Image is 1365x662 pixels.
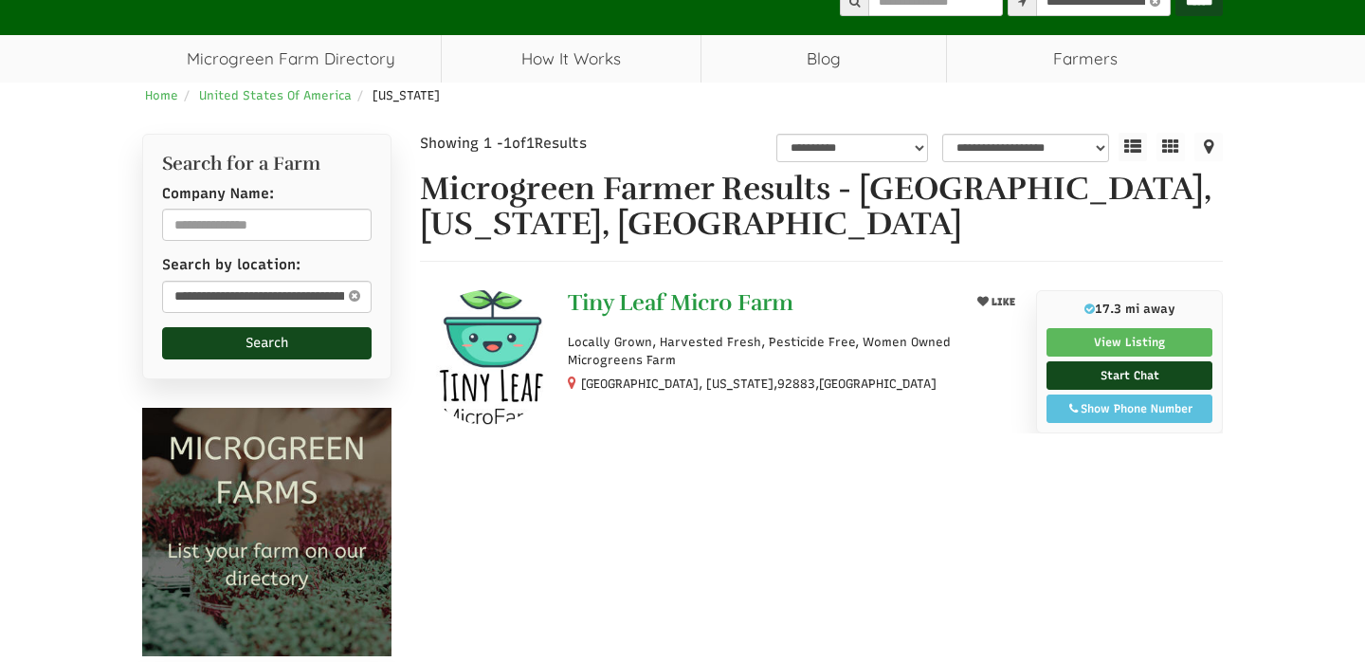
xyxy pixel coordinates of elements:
a: Microgreen Farm Directory [142,35,441,83]
span: 92883 [777,376,815,393]
a: How It Works [442,35,701,83]
button: LIKE [971,290,1022,314]
a: View Listing [1046,328,1212,357]
span: Farmers [947,35,1223,83]
a: Tiny Leaf Micro Farm [568,290,955,320]
div: Show Phone Number [1057,400,1202,417]
a: Home [145,88,178,102]
p: 17.3 mi away [1046,301,1212,318]
label: Search by location: [162,255,300,275]
img: Tiny Leaf Micro Farm [420,290,554,424]
span: LIKE [989,296,1015,308]
select: overall_rating_filter-1 [776,134,929,162]
label: Company Name: [162,184,274,204]
button: Search [162,327,372,359]
span: [GEOGRAPHIC_DATA] [819,376,937,393]
span: 1 [526,135,535,152]
h2: Search for a Farm [162,154,372,175]
select: sortbox-1 [942,134,1109,162]
p: Locally Grown, Harvested Fresh, Pesticide Free, Women Owned Microgreens Farm [568,334,1022,368]
h1: Microgreen Farmer Results - [GEOGRAPHIC_DATA], [US_STATE], [GEOGRAPHIC_DATA] [420,172,1224,243]
span: [US_STATE] [373,88,440,102]
small: [GEOGRAPHIC_DATA], [US_STATE], , [581,377,937,391]
span: Tiny Leaf Micro Farm [568,288,793,317]
img: Microgreen Farms list your microgreen farm today [142,408,391,657]
span: 1 [503,135,512,152]
a: Blog [701,35,947,83]
a: Start Chat [1046,361,1212,390]
div: Showing 1 - of Results [420,134,687,154]
a: United States Of America [199,88,352,102]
